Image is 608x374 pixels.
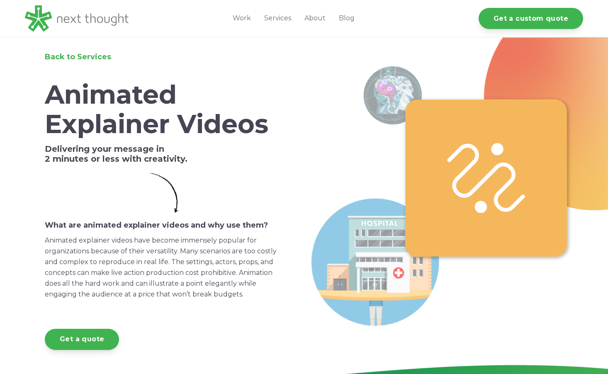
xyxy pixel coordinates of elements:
a: Get a quote [45,329,119,350]
img: LG - NextThought Logo [25,5,129,32]
img: Simple Arrow [149,173,178,213]
h6: What are animated explainer videos and why use them? [45,221,282,230]
a: Get a custom quote [479,8,583,29]
h1: Animated Explainer Videos [45,80,282,139]
p: Animated explainer videos have become immensely popular for organizations because of their versat... [45,235,282,300]
h5: Delivering your message in 2 minutes or less with creativity. [45,144,282,164]
a: Back to Services [45,52,111,61]
img: AnimationExplainer-Header [311,66,574,327]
